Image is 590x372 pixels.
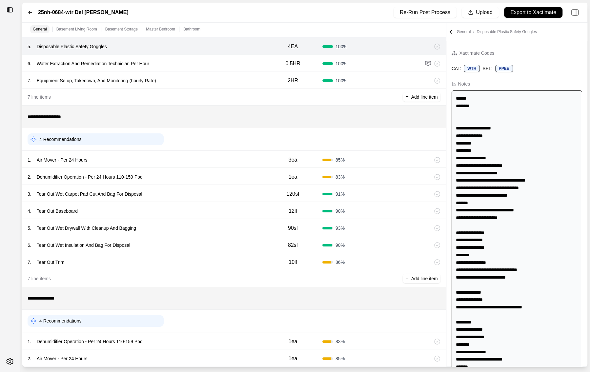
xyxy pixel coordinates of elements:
p: 5 . [28,225,31,231]
p: 7 . [28,259,31,265]
p: General [457,29,537,34]
p: Tear Out Wet Insulation And Bag For Disposal [34,241,133,250]
button: Export to Xactimate [504,7,562,18]
span: 85 % [336,355,345,362]
p: 12lf [289,207,297,215]
span: 90 % [336,208,345,214]
p: 5 . [28,43,31,50]
p: 1ea [289,338,297,345]
p: 7 line items [28,275,51,282]
div: Xactimate Codes [459,49,495,57]
p: Master Bedroom [146,27,175,32]
p: Dehumidifier Operation - Per 24 Hours 110-159 Ppd [34,172,145,182]
p: 2 . [28,355,31,362]
img: comment [425,60,431,67]
p: Air Mover - Per 24 Hours [34,155,90,165]
p: 2HR [288,77,298,85]
p: 7 . [28,77,31,84]
p: 90sf [288,224,298,232]
p: CAT: [452,65,461,72]
label: 25nh-0684-wtr Del [PERSON_NAME] [38,9,129,16]
p: 120sf [286,190,299,198]
p: + [405,93,408,101]
p: Basement Living Room [56,27,97,32]
p: 7 line items [28,94,51,100]
button: +Add line item [403,274,440,283]
img: toggle sidebar [7,7,13,13]
p: 6 . [28,242,31,248]
p: Re-Run Post Process [400,9,450,16]
p: Equipment Setup, Takedown, And Monitoring (hourly Rate) [34,76,159,85]
div: WTR [464,65,480,72]
span: 91 % [336,191,345,197]
p: Tear Out Baseboard [34,206,80,216]
span: 100 % [336,77,347,84]
span: 93 % [336,225,345,231]
p: Tear Out Wet Drywall With Cleanup And Bagging [34,224,139,233]
div: Notes [458,81,470,87]
span: 100 % [336,60,347,67]
button: +Add line item [403,92,440,102]
p: 10lf [289,258,297,266]
p: 82sf [288,241,298,249]
p: 6 . [28,60,31,67]
span: 85 % [336,157,345,163]
p: Disposable Plastic Safety Goggles [34,42,110,51]
p: 3ea [289,156,297,164]
p: 1 . [28,157,31,163]
p: + [405,275,408,282]
p: Water Extraction And Remediation Technician Per Hour [34,59,152,68]
p: Basement Storage [105,27,138,32]
span: 83 % [336,174,345,180]
button: Re-Run Post Process [394,7,457,18]
img: right-panel.svg [568,5,582,20]
p: General [33,27,47,32]
button: Upload [462,7,499,18]
p: 4 . [28,208,31,214]
p: 2 . [28,174,31,180]
span: / [471,29,477,34]
p: 4EA [288,43,298,50]
p: SEL: [482,65,492,72]
span: Disposable Plastic Safety Goggles [477,29,537,34]
span: 90 % [336,242,345,248]
p: 0.5HR [285,60,300,68]
span: 83 % [336,338,345,345]
span: 86 % [336,259,345,265]
p: Tear Out Trim [34,258,67,267]
p: 3 . [28,191,31,197]
p: 1ea [289,173,297,181]
span: 100 % [336,43,347,50]
p: Export to Xactimate [510,9,556,16]
p: Bathroom [183,27,200,32]
p: 1 . [28,338,31,345]
div: PPEE [495,65,513,72]
p: Air Mover - Per 24 Hours [34,354,90,363]
p: 4 Recommendations [39,318,81,324]
p: 4 Recommendations [39,136,81,143]
p: 1ea [289,355,297,362]
p: Dehumidifier Operation - Per 24 Hours 110-159 Ppd [34,337,145,346]
p: Upload [476,9,493,16]
p: Tear Out Wet Carpet Pad Cut And Bag For Disposal [34,189,145,199]
p: Add line item [411,275,438,282]
p: Add line item [411,94,438,100]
